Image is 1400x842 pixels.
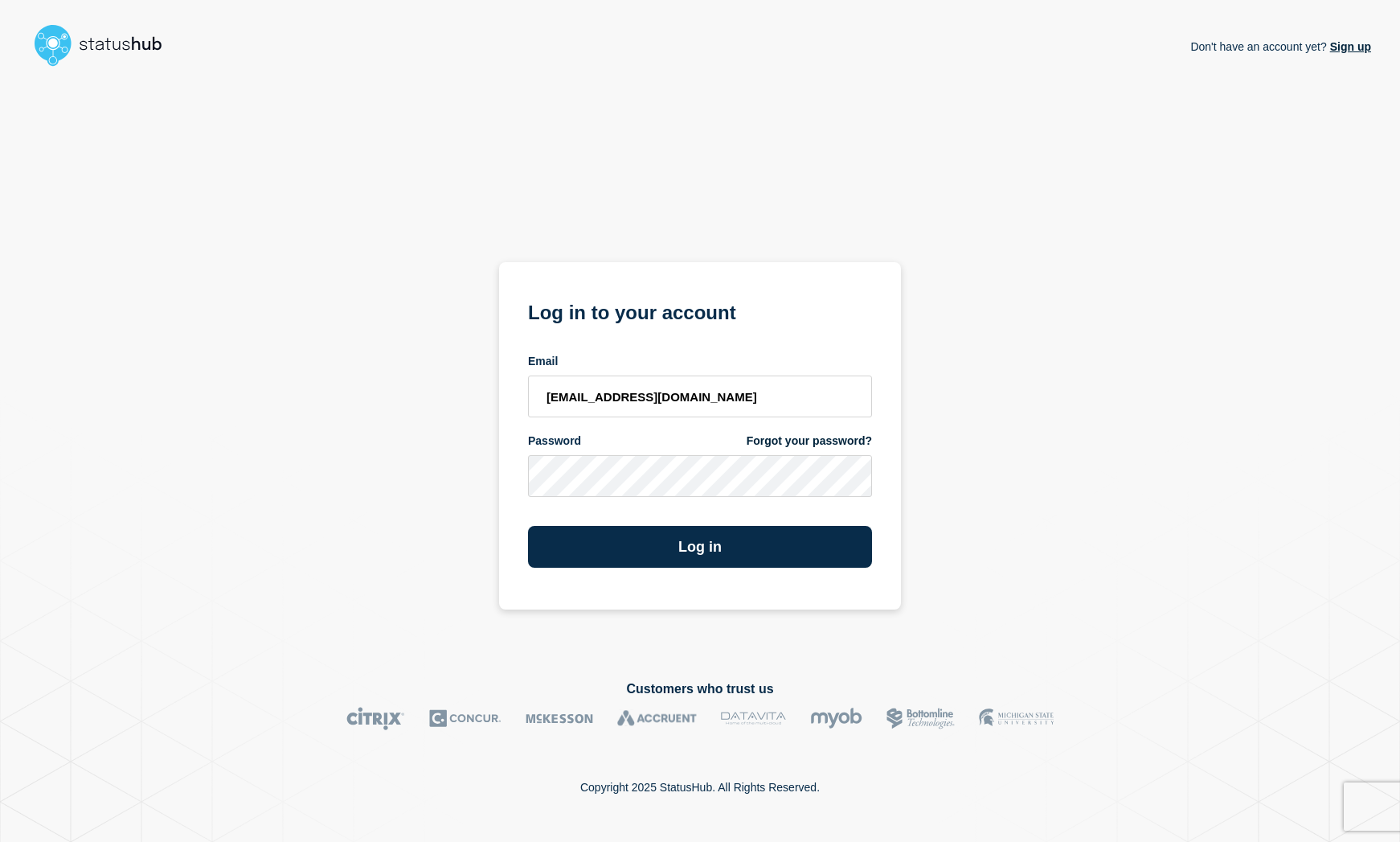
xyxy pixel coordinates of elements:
a: Sign up [1327,40,1371,53]
img: Bottomline logo [886,707,955,730]
img: StatusHub logo [29,19,182,71]
button: Log in [528,526,872,568]
span: Email [528,354,558,369]
img: McKesson logo [526,707,593,730]
h1: Log in to your account [528,296,872,326]
input: email input [528,376,872,417]
img: Accruent logo [617,707,697,730]
img: Concur logo [429,707,501,730]
img: myob logo [810,707,862,730]
p: Copyright 2025 StatusHub. All Rights Reserved. [580,781,820,794]
img: Citrix logo [346,707,405,730]
img: MSU logo [979,707,1054,730]
img: DataVita logo [721,707,786,730]
h2: Customers who trust us [29,682,1371,696]
input: password input [528,455,872,497]
p: Don't have an account yet? [1190,27,1371,66]
span: Password [528,433,581,449]
a: Forgot your password? [747,433,872,449]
